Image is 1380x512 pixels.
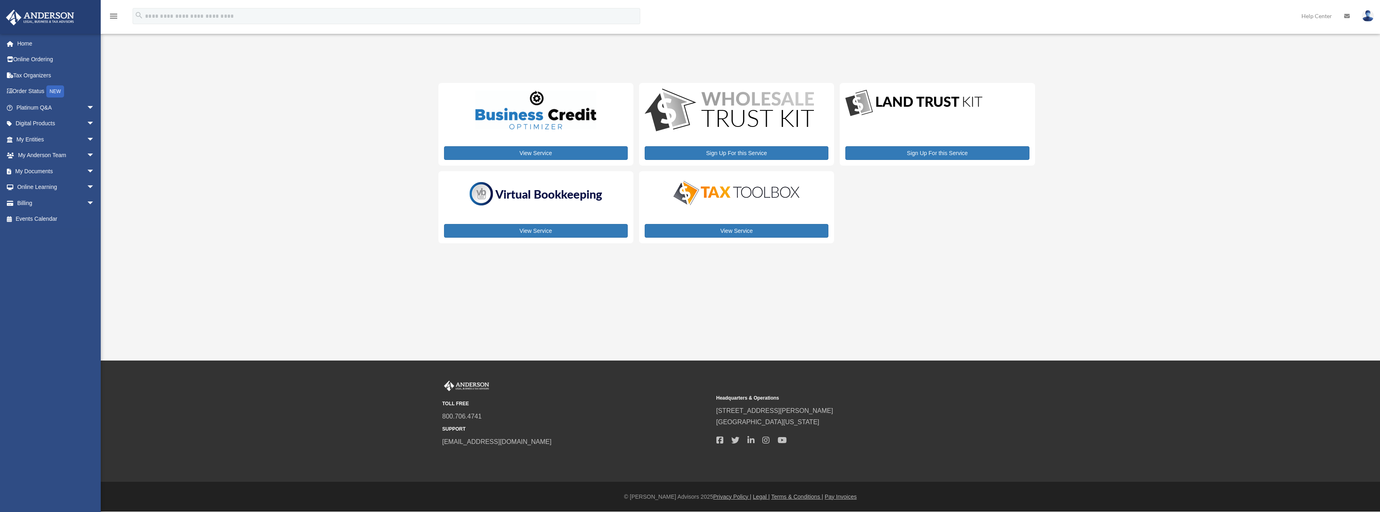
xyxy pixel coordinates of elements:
[87,163,103,180] span: arrow_drop_down
[6,147,107,164] a: My Anderson Teamarrow_drop_down
[6,195,107,211] a: Billingarrow_drop_down
[845,146,1029,160] a: Sign Up For this Service
[46,85,64,97] div: NEW
[87,99,103,116] span: arrow_drop_down
[6,163,107,179] a: My Documentsarrow_drop_down
[87,179,103,196] span: arrow_drop_down
[6,116,103,132] a: Digital Productsarrow_drop_down
[845,89,982,118] img: LandTrust_lgo-1.jpg
[87,131,103,148] span: arrow_drop_down
[6,99,107,116] a: Platinum Q&Aarrow_drop_down
[109,11,118,21] i: menu
[87,116,103,132] span: arrow_drop_down
[645,146,828,160] a: Sign Up For this Service
[716,419,820,425] a: [GEOGRAPHIC_DATA][US_STATE]
[716,394,985,402] small: Headquarters & Operations
[1362,10,1374,22] img: User Pic
[645,89,814,133] img: WS-Trust-Kit-lgo-1.jpg
[87,147,103,164] span: arrow_drop_down
[444,146,628,160] a: View Service
[6,52,107,68] a: Online Ordering
[716,407,833,414] a: [STREET_ADDRESS][PERSON_NAME]
[444,224,628,238] a: View Service
[825,493,857,500] a: Pay Invoices
[6,67,107,83] a: Tax Organizers
[6,131,107,147] a: My Entitiesarrow_drop_down
[4,10,77,25] img: Anderson Advisors Platinum Portal
[442,381,491,391] img: Anderson Advisors Platinum Portal
[101,492,1380,502] div: © [PERSON_NAME] Advisors 2025
[6,83,107,100] a: Order StatusNEW
[6,211,107,227] a: Events Calendar
[135,11,143,20] i: search
[442,413,482,420] a: 800.706.4741
[713,493,751,500] a: Privacy Policy |
[6,35,107,52] a: Home
[442,400,711,408] small: TOLL FREE
[442,438,552,445] a: [EMAIL_ADDRESS][DOMAIN_NAME]
[442,425,711,433] small: SUPPORT
[771,493,823,500] a: Terms & Conditions |
[87,195,103,211] span: arrow_drop_down
[109,14,118,21] a: menu
[6,179,107,195] a: Online Learningarrow_drop_down
[645,224,828,238] a: View Service
[753,493,770,500] a: Legal |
